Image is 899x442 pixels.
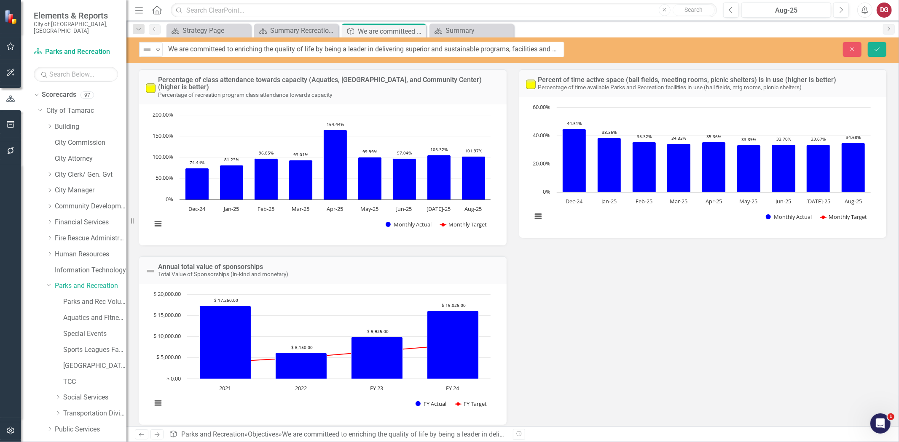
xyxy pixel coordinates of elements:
[528,103,875,229] svg: Interactive chart
[169,430,506,439] div: » »
[276,353,327,379] path: 2022, 6,150. FY Actual.
[4,10,19,24] img: ClearPoint Strategy
[55,218,126,227] a: Financial Services
[566,197,583,205] text: Dec-24
[142,45,152,55] img: Not Defined
[270,25,336,36] div: Summary Recreation - Program Description (7010)
[145,266,156,276] img: Not Defined
[258,205,274,213] text: Feb-25
[597,138,621,192] path: Jan-25, 38.35160203. Monthly Actual.
[358,26,424,37] div: We are committeed to enriching the quality of life by being a leader in delivering superior and s...
[427,155,451,200] path: Jul-25, 105.31502692. Monthly Actual.
[637,133,652,139] text: 35.32%
[386,221,431,228] button: Show Monthly Actual
[55,186,126,195] a: City Manager
[166,195,173,203] text: 0%
[55,138,126,148] a: City Commission
[156,174,173,181] text: 50.00%
[538,76,837,84] a: Percent of time active space (ball fields, meeting rooms, picnic shelters) is in use (higher is b...
[63,345,126,355] a: Sports Leagues Facilities Fields
[446,384,460,392] text: FY 24
[358,157,382,200] path: May-25, 99.98810705. Monthly Actual.
[148,111,498,237] div: Chart. Highcharts interactive chart.
[684,6,703,13] span: Search
[533,103,550,111] text: 60.00%
[185,168,209,200] path: Dec-24, 74.44257055. Monthly Actual.
[81,91,94,99] div: 97
[806,145,830,192] path: Jul-25, 33.66984505. Monthly Actual.
[774,213,812,221] text: Monthly Actual
[55,281,126,291] a: Parks and Recreation
[55,234,126,243] a: Fire Rescue Administration
[63,409,126,418] a: Transportation Division
[465,148,482,154] text: 101.97%
[829,213,867,221] text: Monthly Target
[188,205,206,213] text: Dec-24
[295,384,307,392] text: 2022
[171,3,717,18] input: Search ClearPoint...
[63,361,126,371] a: [GEOGRAPHIC_DATA]
[248,430,279,438] a: Objectives
[220,165,244,200] path: Jan-25, 81.23231398. Monthly Actual.
[182,25,249,36] div: Strategy Page
[292,205,309,213] text: Mar-25
[200,306,479,379] g: FY Actual, series 1 of 2. Bar series with 4 bars.
[55,202,126,211] a: Community Development
[145,83,156,93] img: Slightly below target
[34,21,118,35] small: City of [GEOGRAPHIC_DATA], [GEOGRAPHIC_DATA]
[445,25,512,36] div: Summary
[671,135,686,141] text: 34.33%
[153,332,181,340] text: $ 10,000.00
[63,313,126,323] a: Aquatics and Fitness Center
[702,142,725,192] path: Apr-25, 35.36231884. Monthly Actual.
[153,290,181,298] text: $ 20,000.00
[214,297,238,303] text: $ 17,250.00
[465,205,482,213] text: Aug-25
[42,90,76,100] a: Scorecards
[256,25,336,36] a: Summary Recreation - Program Description (7010)
[424,400,446,407] text: FY Actual
[888,413,894,420] span: 1
[462,156,486,200] path: Aug-25, 101.97001818. Monthly Actual.
[432,25,512,36] a: Summary
[877,3,892,18] button: DG
[776,136,791,142] text: 33.70%
[562,129,586,192] path: Dec-24, 44.51021364. Monthly Actual.
[370,384,384,392] text: FY 23
[55,154,126,164] a: City Attorney
[667,144,690,192] path: Mar-25, 34.32692308. Monthly Actual.
[255,158,278,200] path: Feb-25, 96.84732116. Monthly Actual.
[55,425,126,434] a: Public Services
[153,153,173,160] text: 100.00%
[153,132,173,139] text: 150.00%
[327,205,343,213] text: Apr-25
[362,149,377,154] text: 99.99%
[673,4,715,16] button: Search
[324,130,347,200] path: Apr-25, 164.4414593. Monthly Actual.
[169,25,249,36] a: Strategy Page
[181,430,244,438] a: Parks and Recreation
[223,205,239,213] text: Jan-25
[393,158,416,200] path: Jun-25, 97.04082054. Monthly Actual.
[455,400,487,407] button: Show FY Target
[291,344,313,350] text: $ 6,150.00
[448,221,487,228] text: Monthly Target
[562,129,865,192] g: Monthly Actual, series 1 of 2. Bar series with 9 bars.
[427,205,451,213] text: [DATE]-25
[427,311,479,379] path: FY 24, 16,025. FY Actual.
[34,11,118,21] span: Elements & Reports
[34,47,118,57] a: Parks and Recreation
[166,375,181,382] text: $ 0.00
[55,250,126,259] a: Human Resources
[567,120,582,126] text: 44.51%
[670,197,687,205] text: Mar-25
[706,197,722,205] text: Apr-25
[528,103,878,229] div: Chart. Highcharts interactive chart.
[367,328,389,334] text: $ 9,925.00
[775,197,791,205] text: Jun-25
[158,263,263,271] a: Annual total value of sponsorships
[533,131,550,139] text: 40.00%
[533,160,550,167] text: 20.00%
[766,213,811,221] button: Show Monthly Actual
